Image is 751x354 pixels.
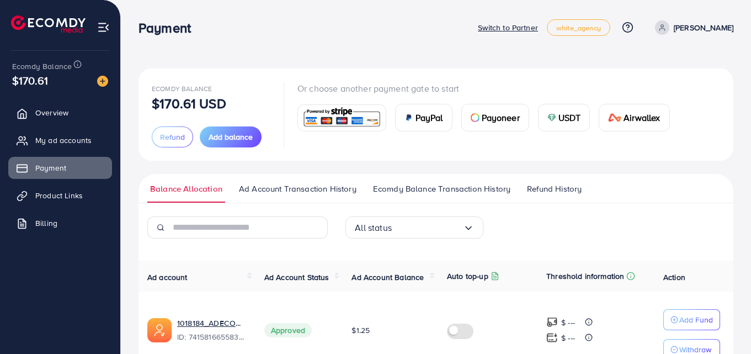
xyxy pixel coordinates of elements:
[416,111,443,124] span: PayPal
[373,183,510,195] span: Ecomdy Balance Transaction History
[546,332,558,344] img: top-up amount
[351,325,370,336] span: $1.25
[35,162,66,173] span: Payment
[147,318,172,342] img: ic-ads-acc.e4c84228.svg
[97,76,108,87] img: image
[35,218,57,229] span: Billing
[35,190,83,201] span: Product Links
[547,19,610,36] a: white_agency
[8,129,112,151] a: My ad accounts
[461,104,529,131] a: cardPayoneer
[674,21,733,34] p: [PERSON_NAME]
[8,157,112,179] a: Payment
[651,20,733,35] a: [PERSON_NAME]
[12,61,72,72] span: Ecomdy Balance
[152,84,212,93] span: Ecomdy Balance
[150,183,222,195] span: Balance Allocation
[547,113,556,122] img: card
[608,113,621,122] img: card
[177,318,247,329] a: 1018184_ADECOM_1726629369576
[663,309,720,330] button: Add Fund
[35,135,92,146] span: My ad accounts
[177,331,247,342] span: ID: 7415816655839723537
[527,183,582,195] span: Refund History
[147,272,188,283] span: Ad account
[546,316,558,328] img: top-up amount
[556,24,601,31] span: white_agency
[478,21,538,34] p: Switch to Partner
[546,270,624,283] p: Threshold information
[160,131,185,142] span: Refund
[663,272,685,283] span: Action
[264,323,312,337] span: Approved
[209,131,253,142] span: Add balance
[471,113,480,122] img: card
[301,106,382,130] img: card
[139,20,200,36] h3: Payment
[447,270,488,283] p: Auto top-up
[97,21,110,34] img: menu
[8,184,112,207] a: Product Links
[624,111,660,124] span: Airwallex
[297,104,386,131] a: card
[297,82,679,95] p: Or choose another payment gate to start
[345,216,483,239] div: Search for option
[11,15,86,33] img: logo
[355,219,392,236] span: All status
[392,219,463,236] input: Search for option
[538,104,590,131] a: cardUSDT
[35,107,68,118] span: Overview
[264,272,329,283] span: Ad Account Status
[351,272,424,283] span: Ad Account Balance
[152,126,193,147] button: Refund
[177,318,247,343] div: <span class='underline'>1018184_ADECOM_1726629369576</span></br>7415816655839723537
[482,111,520,124] span: Payoneer
[12,72,48,88] span: $170.61
[561,316,575,329] p: $ ---
[152,97,226,110] p: $170.61 USD
[395,104,452,131] a: cardPayPal
[200,126,262,147] button: Add balance
[561,331,575,345] p: $ ---
[679,313,713,326] p: Add Fund
[599,104,669,131] a: cardAirwallex
[8,102,112,124] a: Overview
[8,212,112,234] a: Billing
[404,113,413,122] img: card
[239,183,356,195] span: Ad Account Transaction History
[558,111,581,124] span: USDT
